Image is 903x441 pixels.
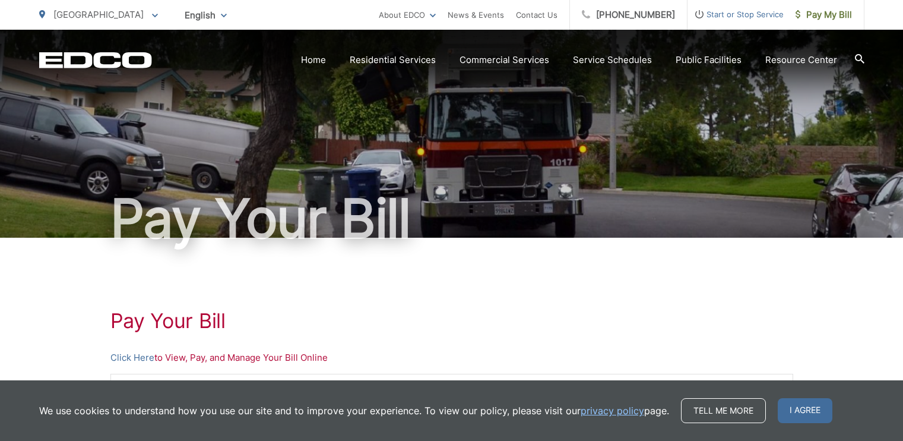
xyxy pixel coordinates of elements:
[379,8,436,22] a: About EDCO
[39,404,669,418] p: We use cookies to understand how you use our site and to improve your experience. To view our pol...
[350,53,436,67] a: Residential Services
[110,309,793,333] h1: Pay Your Bill
[581,404,644,418] a: privacy policy
[778,398,832,423] span: I agree
[676,53,742,67] a: Public Facilities
[110,351,793,365] p: to View, Pay, and Manage Your Bill Online
[301,53,326,67] a: Home
[39,52,152,68] a: EDCD logo. Return to the homepage.
[110,351,154,365] a: Click Here
[765,53,837,67] a: Resource Center
[796,8,852,22] span: Pay My Bill
[460,53,549,67] a: Commercial Services
[516,8,557,22] a: Contact Us
[448,8,504,22] a: News & Events
[573,53,652,67] a: Service Schedules
[681,398,766,423] a: Tell me more
[176,5,236,26] span: English
[39,189,864,248] h1: Pay Your Bill
[53,9,144,20] span: [GEOGRAPHIC_DATA]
